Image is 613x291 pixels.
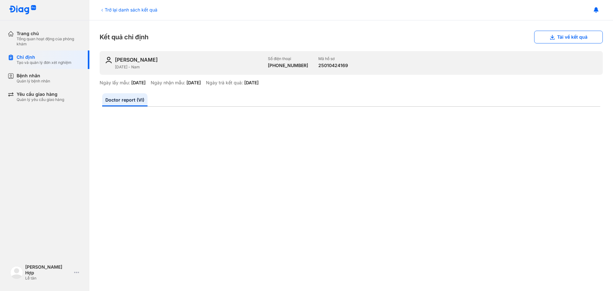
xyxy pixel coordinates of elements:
[17,79,50,84] div: Quản lý bệnh nhân
[318,63,348,68] div: 25010424169
[244,80,259,86] div: [DATE]
[105,56,112,64] img: user-icon
[268,56,308,61] div: Số điện thoại
[10,266,23,279] img: logo
[131,80,146,86] div: [DATE]
[17,31,82,36] div: Trang chủ
[115,65,263,70] div: [DATE] - Nam
[318,56,348,61] div: Mã hồ sơ
[100,6,157,13] div: Trở lại danh sách kết quả
[151,80,185,86] div: Ngày nhận mẫu:
[100,80,130,86] div: Ngày lấy mẫu:
[17,73,50,79] div: Bệnh nhân
[17,36,82,47] div: Tổng quan hoạt động của phòng khám
[17,60,72,65] div: Tạo và quản lý đơn xét nghiệm
[17,54,72,60] div: Chỉ định
[268,63,308,68] div: [PHONE_NUMBER]
[102,93,148,106] a: Doctor report (VI)
[9,5,36,15] img: logo
[534,31,603,43] button: Tải về kết quả
[25,264,72,276] div: [PERSON_NAME] Hợp
[17,91,64,97] div: Yêu cầu giao hàng
[186,80,201,86] div: [DATE]
[100,31,603,43] div: Kết quả chỉ định
[206,80,243,86] div: Ngày trả kết quả:
[17,97,64,102] div: Quản lý yêu cầu giao hàng
[115,56,158,63] div: [PERSON_NAME]
[25,276,72,281] div: Lễ tân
